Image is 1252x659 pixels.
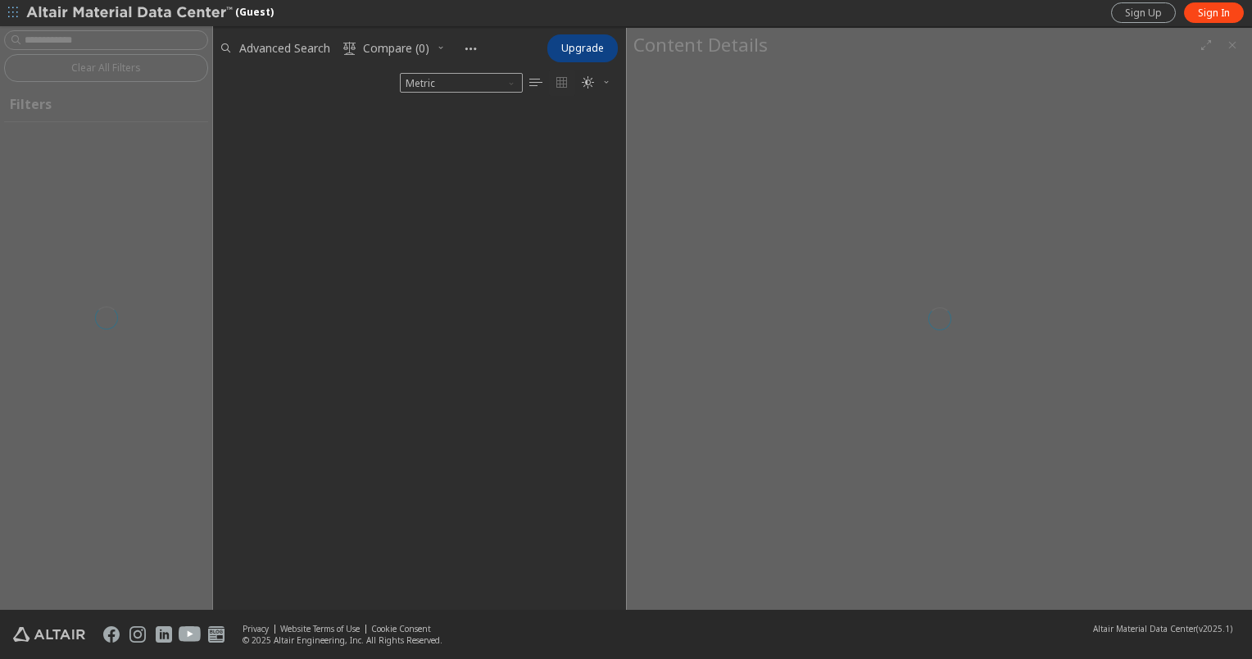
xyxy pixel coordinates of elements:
[239,43,330,54] span: Advanced Search
[26,5,274,21] div: (Guest)
[400,73,523,93] div: Unit System
[243,623,269,634] a: Privacy
[549,70,575,96] button: Tile View
[1111,2,1176,23] a: Sign Up
[1198,7,1230,20] span: Sign In
[1184,2,1244,23] a: Sign In
[280,623,360,634] a: Website Terms of Use
[400,73,523,93] span: Metric
[575,70,618,96] button: Theme
[243,634,442,646] div: © 2025 Altair Engineering, Inc. All Rights Reserved.
[1125,7,1162,20] span: Sign Up
[582,76,595,89] i: 
[523,70,549,96] button: Table View
[363,43,429,54] span: Compare (0)
[561,42,604,55] span: Upgrade
[371,623,431,634] a: Cookie Consent
[547,34,618,62] button: Upgrade
[1093,623,1232,634] div: (v2025.1)
[26,5,235,21] img: Altair Material Data Center
[343,42,356,55] i: 
[1093,623,1196,634] span: Altair Material Data Center
[529,76,542,89] i: 
[13,627,85,642] img: Altair Engineering
[556,76,569,89] i: 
